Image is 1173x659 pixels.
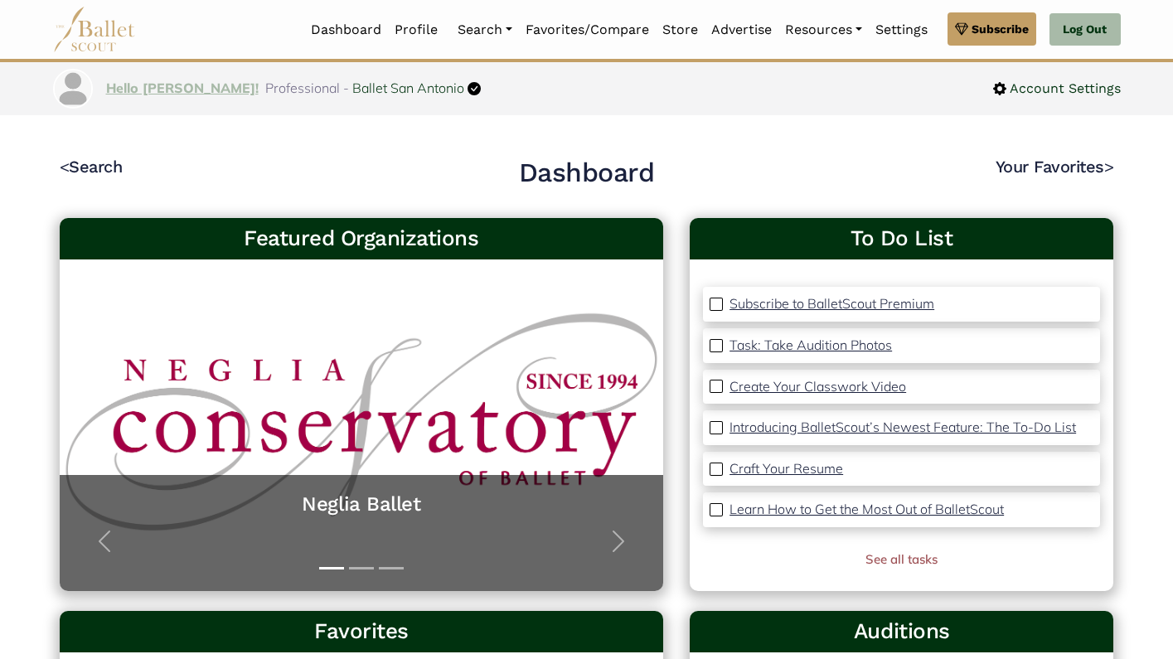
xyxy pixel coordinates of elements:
[343,80,349,96] span: -
[729,378,906,395] p: Create Your Classwork Video
[73,225,651,253] h3: Featured Organizations
[729,458,843,480] a: Craft Your Resume
[729,419,1076,435] p: Introducing BalletScout’s Newest Feature: The To-Do List
[729,460,843,477] p: Craft Your Resume
[304,12,388,47] a: Dashboard
[60,157,123,177] a: <Search
[729,499,1004,521] a: Learn How to Get the Most Out of BalletScout
[993,78,1121,99] a: Account Settings
[948,12,1036,46] a: Subscribe
[1104,156,1114,177] code: >
[778,12,869,47] a: Resources
[703,225,1100,253] a: To Do List
[729,337,892,353] p: Task: Take Audition Photos
[729,417,1076,439] a: Introducing BalletScout’s Newest Feature: The To-Do List
[55,70,91,107] img: profile picture
[955,20,968,38] img: gem.svg
[865,551,938,567] a: See all tasks
[352,80,464,96] a: Ballet San Antonio
[451,12,519,47] a: Search
[996,157,1114,177] a: Your Favorites
[703,618,1100,646] h3: Auditions
[1049,13,1120,46] a: Log Out
[60,156,70,177] code: <
[869,12,934,47] a: Settings
[519,12,656,47] a: Favorites/Compare
[656,12,705,47] a: Store
[349,559,374,578] button: Slide 2
[388,12,444,47] a: Profile
[972,20,1029,38] span: Subscribe
[705,12,778,47] a: Advertise
[379,559,404,578] button: Slide 3
[106,80,259,96] a: Hello [PERSON_NAME]!
[265,80,340,96] span: Professional
[73,618,651,646] h3: Favorites
[729,295,934,312] p: Subscribe to BalletScout Premium
[729,293,934,315] a: Subscribe to BalletScout Premium
[519,156,655,191] h2: Dashboard
[729,376,906,398] a: Create Your Classwork Video
[729,335,892,356] a: Task: Take Audition Photos
[319,559,344,578] button: Slide 1
[1006,78,1121,99] span: Account Settings
[76,492,647,517] a: Neglia Ballet
[729,501,1004,517] p: Learn How to Get the Most Out of BalletScout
